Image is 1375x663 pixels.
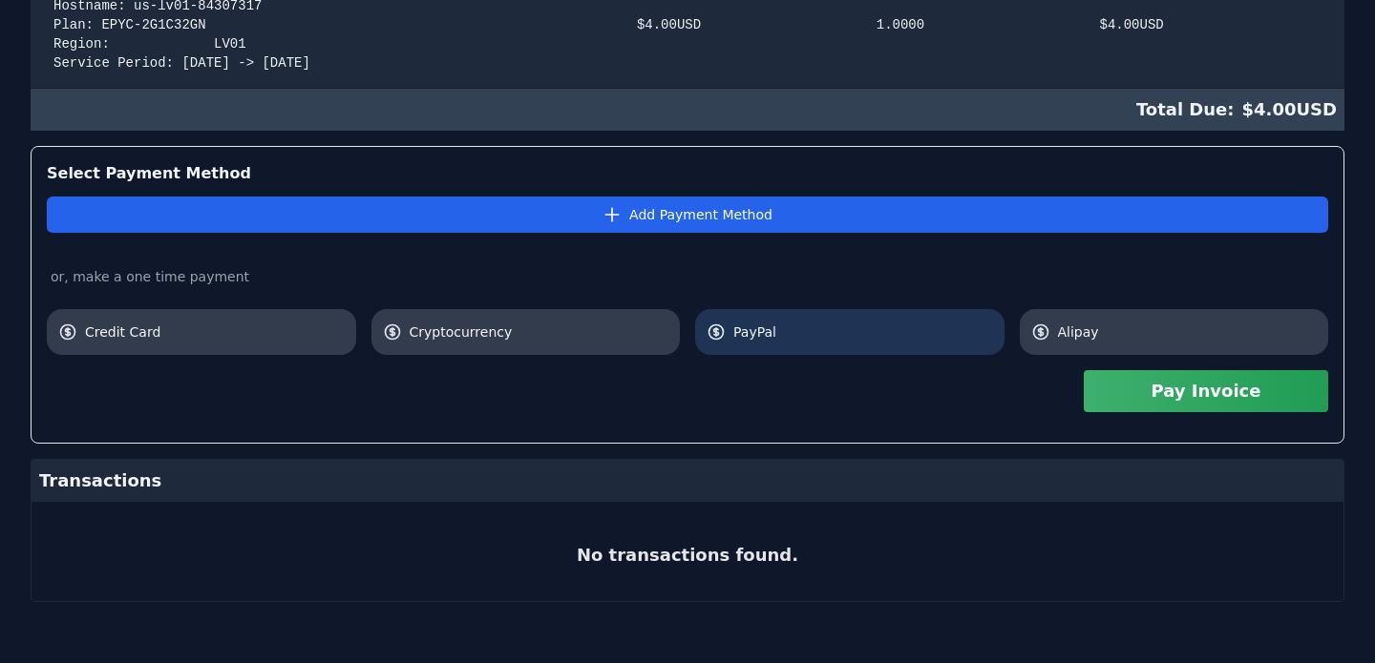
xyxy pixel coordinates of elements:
[1058,322,1318,342] span: Alipay
[47,267,1328,286] div: or, make a one time payment
[31,89,1344,131] div: $ 4.00 USD
[85,322,345,342] span: Credit Card
[577,542,798,569] h2: No transactions found.
[1084,370,1328,412] button: Pay Invoice
[47,197,1328,233] button: Add Payment Method
[1099,15,1322,34] div: $ 4.00 USD
[47,162,1328,185] div: Select Payment Method
[410,322,669,342] span: Cryptocurrency
[32,460,1343,502] div: Transactions
[877,15,1054,34] div: 1.0000
[733,322,993,342] span: PayPal
[1136,96,1242,123] span: Total Due:
[637,15,831,34] div: $ 4.00 USD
